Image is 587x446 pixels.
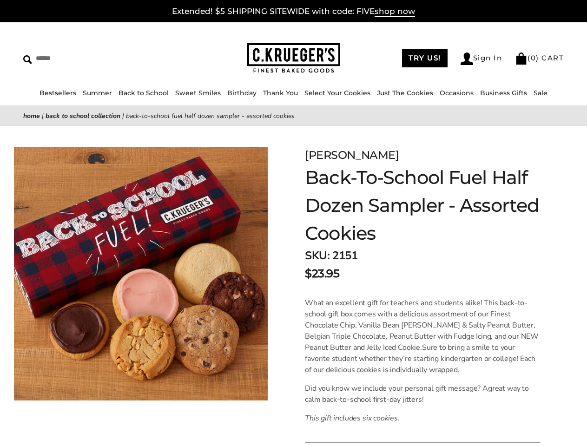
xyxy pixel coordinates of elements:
[23,111,40,120] a: Home
[305,265,339,282] span: $23.95
[263,89,298,97] a: Thank You
[305,383,529,405] span: great way to calm back-to-school first-day jitters!
[175,89,221,97] a: Sweet Smiles
[23,111,564,121] nav: breadcrumbs
[46,111,120,120] a: Back To School Collection
[227,89,257,97] a: Birthday
[332,248,357,263] span: 2151
[83,89,112,97] a: Summer
[305,147,541,164] div: [PERSON_NAME]
[515,53,564,62] a: (0) CART
[534,89,547,97] a: Sale
[172,7,415,17] a: Extended! $5 SHIPPING SITEWIDE with code: FIVEshop now
[305,413,400,423] em: This gift includes six cookies.
[40,89,76,97] a: Bestsellers
[247,43,340,73] img: C.KRUEGER'S
[305,342,535,375] span: Sure to bring a smile to your favorite student whether they’re starting kindergarten or college! ...
[305,164,541,247] h1: Back-To-School Fuel Half Dozen Sampler - Assorted Cookies
[305,383,541,405] p: Did you know we include your personal gift message? A
[515,52,528,65] img: Bag
[122,111,124,120] span: |
[126,111,295,120] span: Back-To-School Fuel Half Dozen Sampler - Assorted Cookies
[440,89,474,97] a: Occasions
[42,111,44,120] span: |
[119,89,169,97] a: Back to School
[377,89,433,97] a: Just The Cookies
[23,51,147,66] input: Search
[461,52,502,65] a: Sign In
[305,297,541,375] p: What an excellent gift for teachers and students alike! This back-to-school gift box comes with a...
[304,89,370,97] a: Select Your Cookies
[305,248,330,263] strong: SKU:
[23,55,32,64] img: Search
[375,7,415,17] span: shop now
[461,52,473,65] img: Account
[14,147,268,400] img: Back-To-School Fuel Half Dozen Sampler - Assorted Cookies
[531,53,536,62] span: 0
[402,49,448,67] a: TRY US!
[480,89,527,97] a: Business Gifts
